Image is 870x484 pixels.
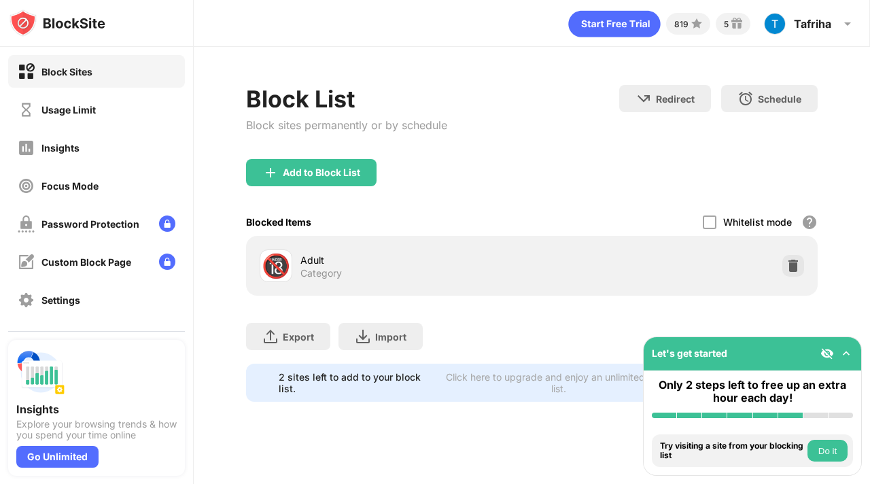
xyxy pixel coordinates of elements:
div: Add to Block List [283,167,360,178]
img: settings-off.svg [18,292,35,309]
div: Block sites permanently or by schedule [246,118,447,132]
div: 2 sites left to add to your block list. [279,371,434,394]
img: block-on.svg [18,63,35,80]
img: lock-menu.svg [159,215,175,232]
div: Focus Mode [41,180,99,192]
div: Only 2 steps left to free up an extra hour each day! [652,379,853,404]
div: Adult [300,253,532,267]
div: Block Sites [41,66,92,77]
div: Try visiting a site from your blocking list [660,441,804,461]
div: animation [568,10,661,37]
img: logo-blocksite.svg [10,10,105,37]
div: 819 [674,19,689,29]
img: lock-menu.svg [159,254,175,270]
div: Tafriha [794,17,831,31]
div: Click here to upgrade and enjoy an unlimited block list. [442,371,676,394]
div: Let's get started [652,347,727,359]
div: Usage Limit [41,104,96,116]
div: 5 [724,19,729,29]
img: reward-small.svg [729,16,745,32]
div: Password Protection [41,218,139,230]
div: Whitelist mode [723,216,792,228]
div: Explore your browsing trends & how you spend your time online [16,419,177,440]
img: points-small.svg [689,16,705,32]
img: AGNmyxYz6LdKoBQisUXMVP7ICBhytgydNGgIKH6k_NWg=s96-c [764,13,786,35]
img: push-insights.svg [16,348,65,397]
img: eye-not-visible.svg [820,347,834,360]
div: Import [375,331,406,343]
div: Go Unlimited [16,446,99,468]
div: Settings [41,294,80,306]
div: Block List [246,85,447,113]
img: focus-off.svg [18,177,35,194]
div: Schedule [758,93,801,105]
img: password-protection-off.svg [18,215,35,232]
img: about-off.svg [18,330,35,347]
div: Redirect [656,93,695,105]
div: Category [300,267,342,279]
img: customize-block-page-off.svg [18,254,35,271]
img: omni-setup-toggle.svg [839,347,853,360]
button: Do it [807,440,848,462]
div: Blocked Items [246,216,311,228]
div: Insights [41,142,80,154]
div: Insights [16,402,177,416]
img: time-usage-off.svg [18,101,35,118]
div: Export [283,331,314,343]
div: 🔞 [262,252,290,280]
div: Custom Block Page [41,256,131,268]
img: insights-off.svg [18,139,35,156]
